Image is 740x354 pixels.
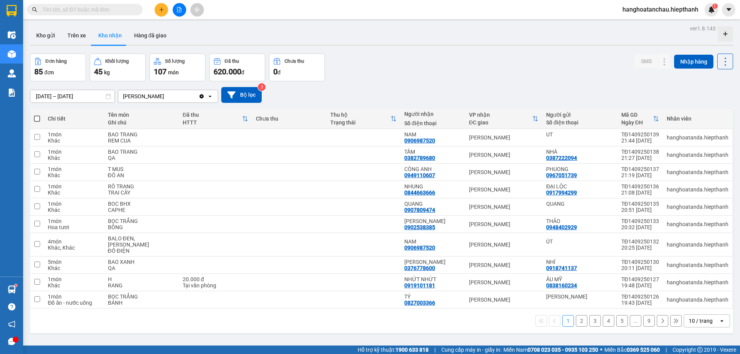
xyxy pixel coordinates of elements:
[667,204,728,210] div: hanghoatanda.hiepthanh
[576,315,587,327] button: 2
[667,279,728,285] div: hanghoatanda.hiepthanh
[108,294,175,300] div: BỌC TRẮNG
[108,201,175,207] div: BOC BHX
[404,265,435,271] div: 0376778600
[330,119,391,126] div: Trạng thái
[546,276,613,282] div: ÂU MỸ
[404,238,461,245] div: NAM
[48,131,100,138] div: 1 món
[674,55,713,69] button: Nhập hàng
[689,317,713,325] div: 10 / trang
[621,265,659,271] div: 20:11 [DATE]
[469,279,539,285] div: [PERSON_NAME]
[48,300,100,306] div: Đồ ăn - nước uống
[404,300,435,306] div: 0827003366
[667,134,728,141] div: hanghoatanda.hiepthanh
[604,346,660,354] span: Miền Bắc
[108,149,175,155] div: BAO TRANG
[621,201,659,207] div: TĐ1409250135
[183,119,242,126] div: HTTT
[128,26,173,45] button: Hàng đã giao
[621,119,653,126] div: Ngày ĐH
[546,259,613,265] div: NHÍ
[241,69,244,75] span: đ
[621,238,659,245] div: TĐ1409250132
[108,276,175,282] div: H
[30,54,86,81] button: Đơn hàng85đơn
[469,221,539,227] div: [PERSON_NAME]
[108,138,175,144] div: REM CUA
[108,131,175,138] div: BAO TRANG
[194,7,200,12] span: aim
[621,172,659,178] div: 21:19 [DATE]
[277,69,281,75] span: đ
[173,3,186,17] button: file-add
[469,112,533,118] div: VP nhận
[404,131,461,138] div: NAM
[284,59,304,64] div: Chưa thu
[108,207,175,213] div: CAPHE
[465,109,543,129] th: Toggle SortBy
[8,89,16,97] img: solution-icon
[469,169,539,175] div: [PERSON_NAME]
[404,190,435,196] div: 0844663666
[48,138,100,144] div: Khác
[108,166,175,172] div: T MUS
[667,116,728,122] div: Nhân viên
[621,155,659,161] div: 21:27 [DATE]
[108,282,175,289] div: RANG
[108,218,175,224] div: BỌC TRẮNG
[48,245,100,251] div: Khác, Khác
[108,112,175,118] div: Tên món
[697,347,703,352] span: copyright
[155,3,168,17] button: plus
[617,109,663,129] th: Toggle SortBy
[32,7,37,12] span: search
[48,149,100,155] div: 1 món
[7,5,17,17] img: logo-vxr
[621,183,659,190] div: TĐ1409250136
[179,109,252,129] th: Toggle SortBy
[159,7,164,12] span: plus
[404,172,435,178] div: 0949110607
[48,218,100,224] div: 1 món
[708,6,715,13] img: icon-new-feature
[108,224,175,230] div: BÔNG
[108,190,175,196] div: TRAI CÂY
[225,59,239,64] div: Đã thu
[209,54,265,81] button: Đã thu620.000đ
[627,347,660,353] strong: 0369 525 060
[621,294,659,300] div: TĐ1409250126
[621,190,659,196] div: 21:08 [DATE]
[546,183,613,190] div: ĐẠI LỘC
[546,119,613,126] div: Số điện thoại
[48,294,100,300] div: 1 món
[546,224,577,230] div: 0948402929
[48,224,100,230] div: Hoa tươi
[48,282,100,289] div: Khác
[469,204,539,210] div: [PERSON_NAME]
[8,50,16,58] img: warehouse-icon
[469,242,539,248] div: [PERSON_NAME]
[404,259,461,265] div: NGỌC THẢO
[165,92,166,100] input: Selected Tân Châu.
[44,69,54,75] span: đơn
[667,297,728,303] div: hanghoatanda.hiepthanh
[546,218,613,224] div: THẢO
[404,282,435,289] div: 0919101181
[48,259,100,265] div: 5 món
[105,59,129,64] div: Khối lượng
[441,346,501,354] span: Cung cấp máy in - giấy in:
[183,276,248,282] div: 20.000 đ
[404,294,461,300] div: TÝ
[546,294,613,300] div: HOÀNG ANH
[667,152,728,158] div: hanghoatanda.hiepthanh
[45,59,67,64] div: Đơn hàng
[8,285,16,294] img: warehouse-icon
[8,31,16,39] img: warehouse-icon
[667,242,728,248] div: hanghoatanda.hiepthanh
[621,259,659,265] div: TĐ1409250130
[712,3,718,9] sup: 1
[404,201,461,207] div: QUANG
[725,6,732,13] span: caret-down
